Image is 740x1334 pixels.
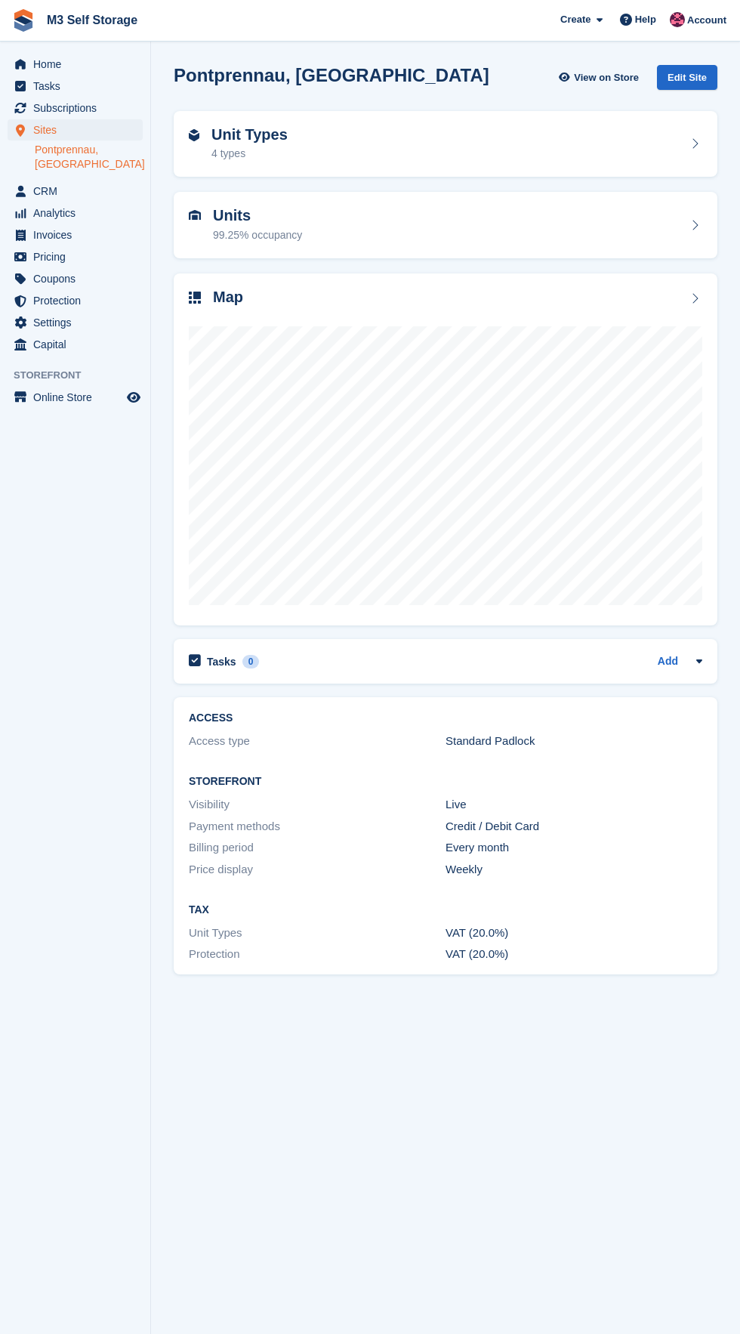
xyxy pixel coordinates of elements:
img: unit-type-icn-2b2737a686de81e16bb02015468b77c625bbabd49415b5ef34ead5e3b44a266d.svg [189,129,199,141]
a: M3 Self Storage [41,8,143,32]
a: menu [8,119,143,141]
div: Access type [189,733,446,750]
div: Credit / Debit Card [446,818,702,835]
div: Unit Types [189,925,446,942]
a: Preview store [125,388,143,406]
a: menu [8,224,143,245]
a: menu [8,246,143,267]
span: Online Store [33,387,124,408]
a: Map [174,273,717,626]
div: 0 [242,655,260,669]
span: Capital [33,334,124,355]
h2: Map [213,289,243,306]
div: Edit Site [657,65,717,90]
h2: Pontprennau, [GEOGRAPHIC_DATA] [174,65,489,85]
span: Storefront [14,368,150,383]
span: Coupons [33,268,124,289]
div: Price display [189,861,446,879]
span: View on Store [574,70,639,85]
div: Billing period [189,839,446,857]
div: Live [446,796,702,814]
div: Standard Padlock [446,733,702,750]
div: Every month [446,839,702,857]
a: menu [8,268,143,289]
div: VAT (20.0%) [446,946,702,963]
h2: Tax [189,904,702,916]
div: Visibility [189,796,446,814]
div: VAT (20.0%) [446,925,702,942]
div: 4 types [211,146,288,162]
a: menu [8,76,143,97]
h2: Unit Types [211,126,288,144]
a: Unit Types 4 types [174,111,717,178]
a: menu [8,312,143,333]
span: Subscriptions [33,97,124,119]
a: Edit Site [657,65,717,96]
h2: Tasks [207,655,236,669]
span: Help [635,12,656,27]
span: Settings [33,312,124,333]
span: Tasks [33,76,124,97]
div: Protection [189,946,446,963]
span: Create [560,12,590,27]
a: menu [8,181,143,202]
a: menu [8,290,143,311]
img: map-icn-33ee37083ee616e46c38cad1a60f524a97daa1e2b2c8c0bc3eb3415660979fc1.svg [189,292,201,304]
a: menu [8,97,143,119]
span: Invoices [33,224,124,245]
h2: ACCESS [189,712,702,724]
h2: Storefront [189,776,702,788]
a: menu [8,387,143,408]
div: 99.25% occupancy [213,227,302,243]
span: Protection [33,290,124,311]
h2: Units [213,207,302,224]
a: View on Store [557,65,645,90]
img: Nick Jones [670,12,685,27]
img: unit-icn-7be61d7bf1b0ce9d3e12c5938cc71ed9869f7b940bace4675aadf7bd6d80202e.svg [189,210,201,221]
span: Sites [33,119,124,141]
a: Units 99.25% occupancy [174,192,717,258]
a: menu [8,202,143,224]
span: Pricing [33,246,124,267]
span: Account [687,13,726,28]
a: Pontprennau, [GEOGRAPHIC_DATA] [35,143,143,171]
div: Weekly [446,861,702,879]
span: Analytics [33,202,124,224]
div: Payment methods [189,818,446,835]
span: Home [33,54,124,75]
a: Add [658,653,678,671]
img: stora-icon-8386f47178a22dfd0bd8f6a31ec36ba5ce8667c1dd55bd0f319d3a0aa187defe.svg [12,9,35,32]
span: CRM [33,181,124,202]
a: menu [8,334,143,355]
a: menu [8,54,143,75]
